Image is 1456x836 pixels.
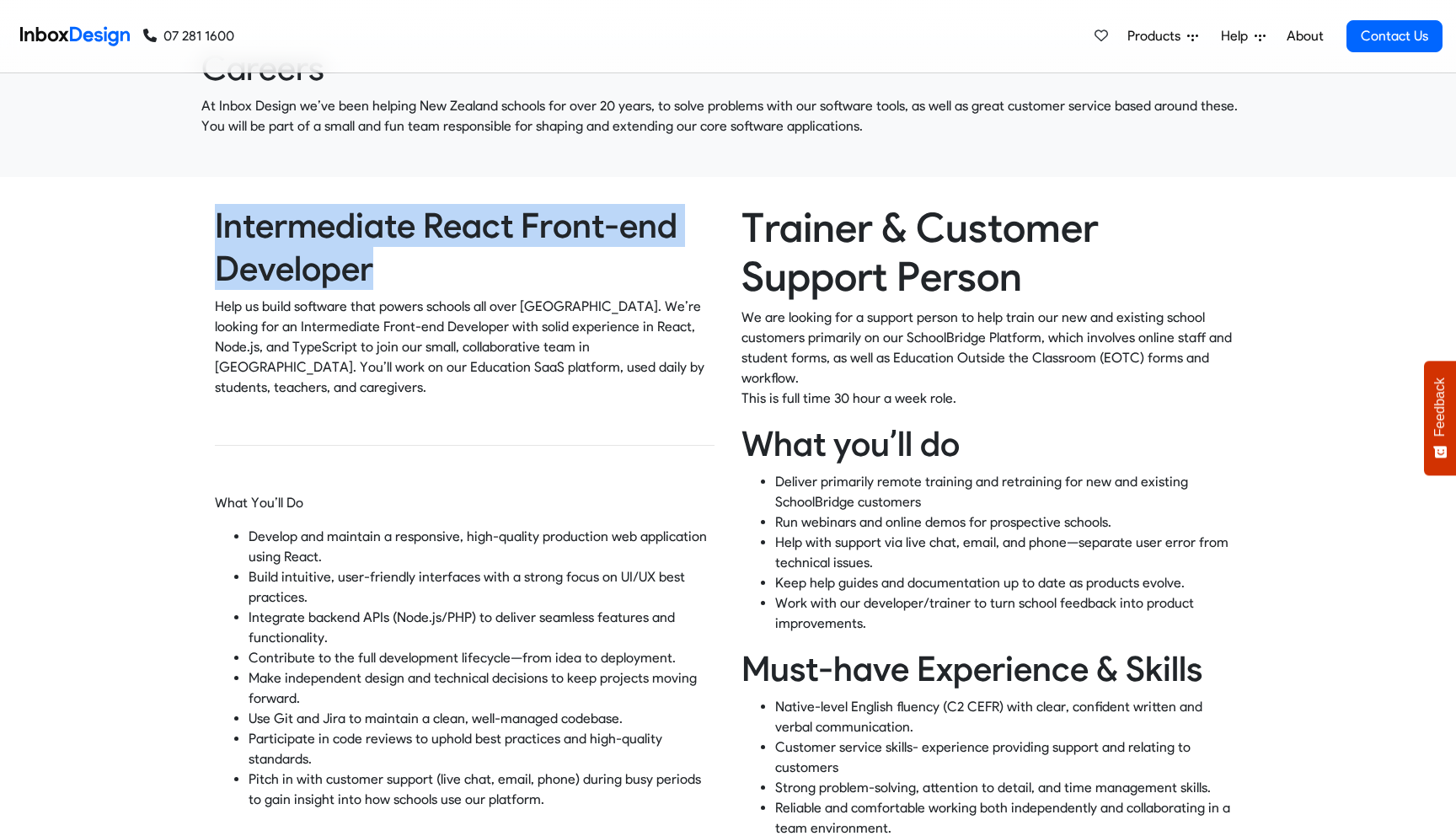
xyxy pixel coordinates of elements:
p: Run webinars and online demos for prospective schools. [775,512,1241,533]
a: 07 281 1600 [143,26,234,46]
p: Contribute to the full development lifecycle—from idea to deployment. [249,648,715,668]
h2: Intermediate React Front-end Developer [215,204,715,290]
p: Help us build software that powers schools all over [GEOGRAPHIC_DATA]. We’re looking for an Inter... [215,297,715,398]
p: Keep help guides and documentation up to date as products evolve. [775,573,1241,593]
h2: Must-have Experience & Skills [741,647,1241,690]
span: Feedback [1432,378,1448,437]
p: We are looking for a support person to help train our new and existing school customers primarily... [741,308,1241,409]
button: Feedback - Show survey [1424,361,1456,475]
p: Work with our developer/trainer to turn school feedback into product improvements. [775,593,1241,634]
a: Contact Us [1346,20,1443,52]
p: Customer service skills- experience providing support and relating to customers [775,737,1241,778]
h1: Trainer & Customer Support Person [741,204,1241,301]
p: Pitch in with customer support (live chat, email, phone) during busy periods to gain insight into... [249,769,715,810]
p: What You’ll Do [215,493,715,513]
span: Products [1127,26,1187,46]
p: Help with support via live chat, email, and phone—separate user error from technical issues. [775,533,1241,573]
p: Use Git and Jira to maintain a clean, well-managed codebase. [249,709,715,729]
p: At Inbox Design we’ve been helping New Zealand schools for over 20 years, to solve problems with ... [201,96,1255,137]
a: Products [1121,19,1205,53]
p: Build intuitive, user-friendly interfaces with a strong focus on UI/UX best practices. [249,567,715,608]
a: About [1282,19,1328,53]
p: Deliver primarily remote training and retraining for new and existing SchoolBridge customers [775,472,1241,512]
p: Participate in code reviews to uphold best practices and high-quality standards. [249,729,715,769]
p: Integrate backend APIs (Node.js/PHP) to deliver seamless features and functionality. [249,608,715,648]
a: Help [1214,19,1272,53]
p: Make independent design and technical decisions to keep projects moving forward. [249,668,715,709]
h2: What you’ll do [741,422,1241,465]
p: Develop and maintain a responsive, high-quality production web application using React. [249,527,715,567]
p: Native-level English fluency (C2 CEFR) with clear, confident written and verbal communication. [775,697,1241,737]
p: Strong problem-solving, attention to detail, and time management skills. [775,778,1241,798]
span: Help [1221,26,1255,46]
